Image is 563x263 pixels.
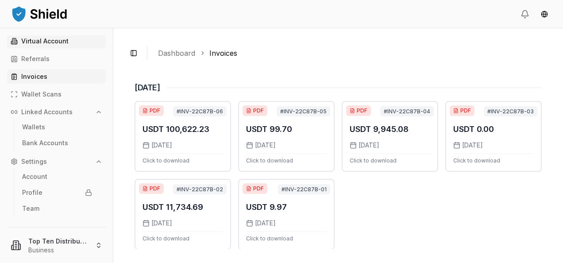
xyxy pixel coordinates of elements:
p: Wallet Scans [21,91,62,97]
button: Settings [7,155,106,169]
p: USDT 9.97 [246,201,287,213]
a: Bank Accounts [19,136,96,150]
p: Bank Accounts [22,140,68,146]
p: Account [22,174,47,180]
div: Download invoice USDT 0.00 from 8/26/2025 [445,101,542,172]
span: Click to download [246,157,293,164]
h1: [DATE] [135,81,160,94]
span: [DATE] [462,141,483,150]
a: Dashboard [158,48,195,58]
p: Settings [21,159,47,165]
span: [DATE] [151,219,172,228]
a: Virtual Account [7,34,106,48]
a: Profile [19,186,96,200]
a: Team [19,201,96,216]
span: Click to download [246,235,293,242]
p: Wallets [22,124,45,130]
span: PDF [253,185,264,192]
span: PDF [357,107,367,114]
span: Click to download [143,235,189,242]
span: [DATE] [359,141,379,150]
p: Business [28,246,88,255]
span: #INV-22C87B-02 [173,184,227,194]
span: [DATE] [255,141,276,150]
img: ShieldPay Logo [11,5,68,23]
button: Top Ten DistributorBusiness [4,231,109,259]
span: [DATE] [151,141,172,150]
a: Wallets [19,120,96,134]
span: Click to download [350,157,397,164]
div: Download invoice USDT 11,734.69 from 8/25/2025 [135,179,231,250]
p: Top Ten Distributor [28,236,88,246]
p: Linked Accounts [21,109,73,115]
span: #INV-22C87B-05 [277,106,330,116]
p: USDT 100,622.23 [143,123,209,135]
a: Account [19,170,96,184]
a: Wallet Scans [7,87,106,101]
div: Download invoice USDT 9.97 from 8/25/2025 [238,179,335,250]
span: Click to download [143,157,189,164]
nav: breadcrumb [158,48,542,58]
button: Linked Accounts [7,105,106,119]
p: Invoices [21,73,47,80]
span: [DATE] [255,219,276,228]
span: #INV-22C87B-04 [380,106,434,116]
span: PDF [253,107,264,114]
a: Invoices [209,48,237,58]
span: #INV-22C87B-01 [278,184,330,194]
p: USDT 99.70 [246,123,292,135]
span: PDF [150,107,160,114]
p: Virtual Account [21,38,69,44]
p: USDT 0.00 [453,123,494,135]
div: Download invoice USDT 9,945.08 from 8/27/2025 [342,101,438,172]
span: #INV-22C87B-03 [484,106,537,116]
div: Download invoice USDT 100,622.23 from 8/28/2025 [135,101,231,172]
p: Team [22,205,39,212]
p: USDT 9,945.08 [350,123,409,135]
p: USDT 11,734.69 [143,201,203,213]
span: #INV-22C87B-06 [173,106,227,116]
p: Profile [22,190,42,196]
span: PDF [150,185,160,192]
a: Invoices [7,70,106,84]
a: Referrals [7,52,106,66]
p: Referrals [21,56,50,62]
div: Download invoice USDT 99.70 from 8/28/2025 [238,101,335,172]
span: PDF [460,107,471,114]
span: Click to download [453,157,500,164]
